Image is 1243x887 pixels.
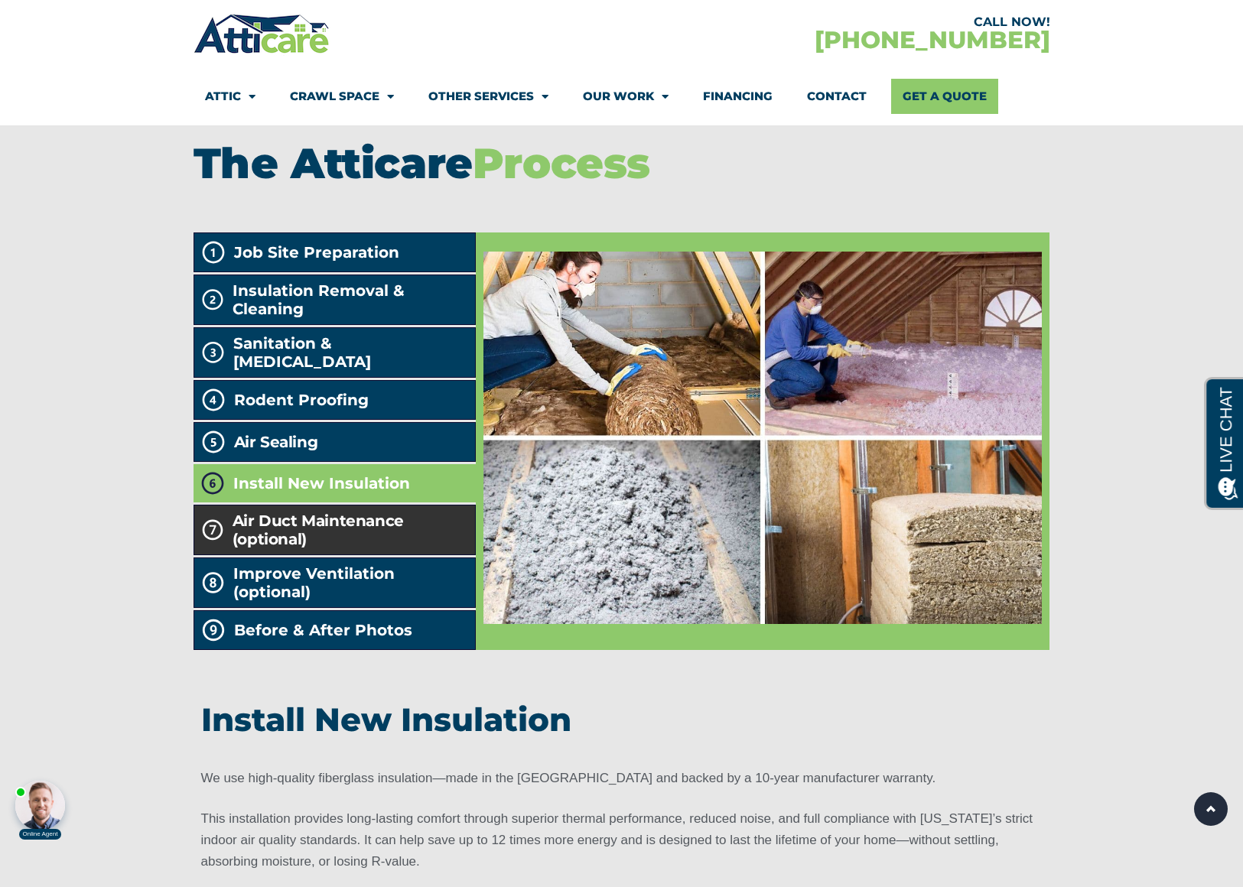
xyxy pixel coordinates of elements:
[37,12,123,31] span: Opens a chat window
[205,79,1039,114] nav: Menu
[205,79,255,114] a: Attic
[233,512,469,548] h2: Air Duct Maintenance (optional)
[473,138,650,189] span: Process
[891,79,998,114] a: Get A Quote
[8,765,84,841] iframe: Chat Invitation
[703,79,773,114] a: Financing
[233,474,410,492] span: Install New Insulation
[233,281,469,318] span: Insulation Removal & Cleaning
[201,768,1043,789] p: We use high-quality fiberglass insulation—made in the [GEOGRAPHIC_DATA] and backed by a 10-year m...
[234,433,318,451] h2: Air Sealing
[234,621,412,639] span: Before & After Photos
[622,16,1050,28] div: CALL NOW!
[201,808,1043,872] p: This installation provides long-lasting comfort through superior thermal performance, reduced noi...
[807,79,867,114] a: Contact
[290,79,394,114] a: Crawl Space
[201,703,1043,736] h3: Install New Insulation
[233,564,470,601] span: Improve Ventilation (optional)
[234,391,369,409] span: Rodent Proofing
[583,79,669,114] a: Our Work
[428,79,548,114] a: Other Services
[233,334,469,371] span: Sanitation & [MEDICAL_DATA]
[234,243,399,262] span: Job Site Preparation
[194,142,1050,184] h2: The Atticare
